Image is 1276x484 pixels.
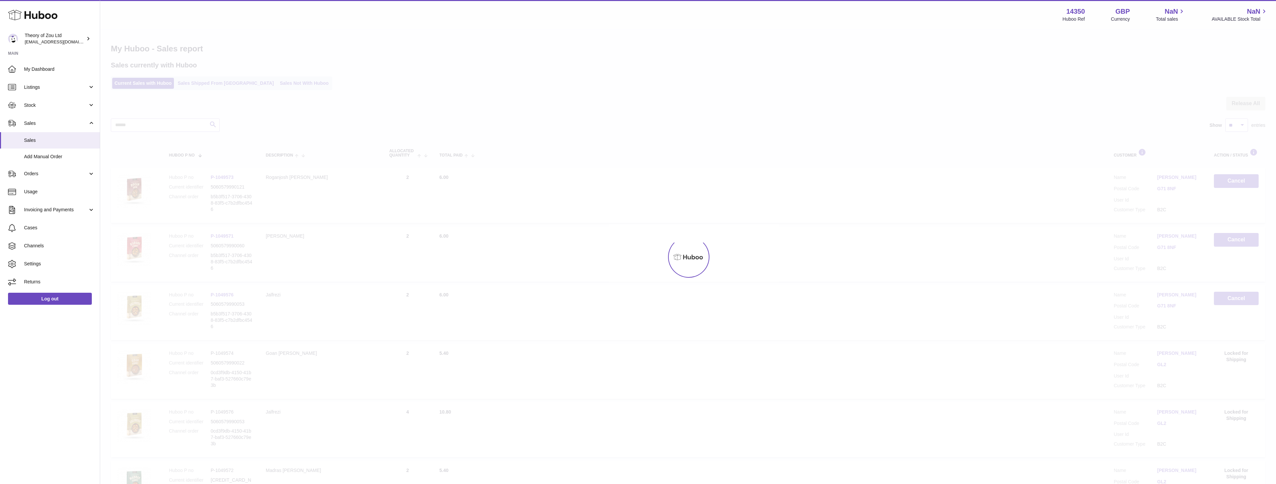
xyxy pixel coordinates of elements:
[24,279,95,285] span: Returns
[24,243,95,249] span: Channels
[8,34,18,44] img: internalAdmin-14350@internal.huboo.com
[1247,7,1260,16] span: NaN
[1066,7,1085,16] strong: 14350
[1063,16,1085,22] div: Huboo Ref
[1156,7,1186,22] a: NaN Total sales
[24,66,95,72] span: My Dashboard
[1212,7,1268,22] a: NaN AVAILABLE Stock Total
[25,39,98,44] span: [EMAIL_ADDRESS][DOMAIN_NAME]
[24,189,95,195] span: Usage
[24,207,88,213] span: Invoicing and Payments
[25,32,85,45] div: Theory of Zou Ltd
[24,102,88,108] span: Stock
[1111,16,1130,22] div: Currency
[24,84,88,90] span: Listings
[24,261,95,267] span: Settings
[1115,7,1130,16] strong: GBP
[24,225,95,231] span: Cases
[24,137,95,144] span: Sales
[1164,7,1178,16] span: NaN
[8,293,92,305] a: Log out
[24,120,88,127] span: Sales
[1212,16,1268,22] span: AVAILABLE Stock Total
[24,171,88,177] span: Orders
[24,154,95,160] span: Add Manual Order
[1156,16,1186,22] span: Total sales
